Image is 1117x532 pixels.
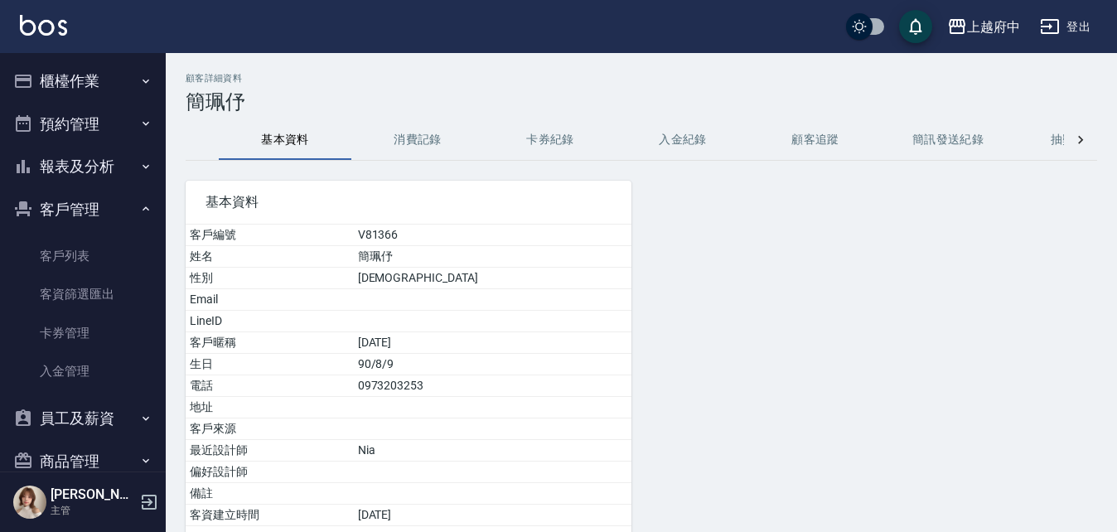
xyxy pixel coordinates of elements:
h3: 簡珮伃 [186,90,1097,114]
td: 姓名 [186,246,354,268]
td: 客戶編號 [186,225,354,246]
button: 簡訊發送紀錄 [882,120,1014,160]
td: 客戶來源 [186,418,354,440]
td: 0973203253 [354,375,631,397]
h2: 顧客詳細資料 [186,73,1097,84]
button: 預約管理 [7,103,159,146]
button: 消費記錄 [351,120,484,160]
td: [DEMOGRAPHIC_DATA] [354,268,631,289]
td: 電話 [186,375,354,397]
td: 生日 [186,354,354,375]
button: 商品管理 [7,440,159,483]
td: V81366 [354,225,631,246]
a: 客戶列表 [7,237,159,275]
td: 性別 [186,268,354,289]
button: 基本資料 [219,120,351,160]
button: 櫃檯作業 [7,60,159,103]
img: Person [13,486,46,519]
td: LineID [186,311,354,332]
td: 地址 [186,397,354,418]
p: 主管 [51,503,135,518]
span: 基本資料 [206,194,612,210]
button: 客戶管理 [7,188,159,231]
button: 卡券紀錄 [484,120,617,160]
button: 報表及分析 [7,145,159,188]
td: 最近設計師 [186,440,354,462]
td: 90/8/9 [354,354,631,375]
button: 入金紀錄 [617,120,749,160]
button: 顧客追蹤 [749,120,882,160]
a: 入金管理 [7,352,159,390]
button: save [899,10,932,43]
button: 員工及薪資 [7,397,159,440]
td: [DATE] [354,505,631,526]
h5: [PERSON_NAME] [51,486,135,503]
a: 卡券管理 [7,314,159,352]
td: 簡珮伃 [354,246,631,268]
td: Email [186,289,354,311]
td: 客戶暱稱 [186,332,354,354]
a: 客資篩選匯出 [7,275,159,313]
img: Logo [20,15,67,36]
div: 上越府中 [967,17,1020,37]
button: 登出 [1033,12,1097,42]
td: [DATE] [354,332,631,354]
td: Nia [354,440,631,462]
button: 上越府中 [941,10,1027,44]
td: 偏好設計師 [186,462,354,483]
td: 備註 [186,483,354,505]
td: 客資建立時間 [186,505,354,526]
